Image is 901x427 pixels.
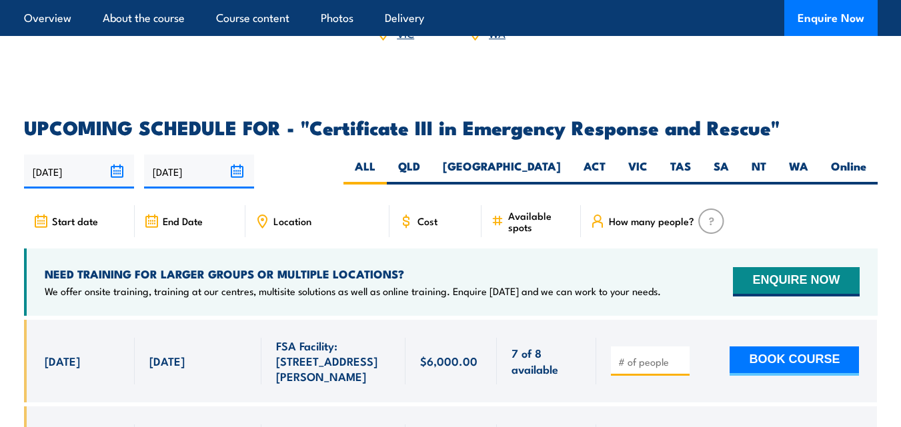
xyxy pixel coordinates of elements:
label: SA [702,159,740,185]
label: [GEOGRAPHIC_DATA] [431,159,572,185]
label: QLD [387,159,431,185]
span: $6,000.00 [420,353,478,368]
a: WA [489,25,506,41]
label: Online [820,159,878,185]
label: ACT [572,159,617,185]
label: ALL [343,159,387,185]
h4: NEED TRAINING FOR LARGER GROUPS OR MULTIPLE LOCATIONS? [45,266,661,281]
input: # of people [618,355,685,368]
span: FSA Facility: [STREET_ADDRESS][PERSON_NAME] [276,338,391,384]
span: Location [273,215,311,226]
label: TAS [659,159,702,185]
span: End Date [163,215,203,226]
button: BOOK COURSE [730,346,859,376]
label: WA [778,159,820,185]
label: VIC [617,159,659,185]
button: ENQUIRE NOW [733,267,859,296]
a: VIC [397,25,414,41]
p: We offer onsite training, training at our centres, multisite solutions as well as online training... [45,284,661,298]
span: How many people? [609,215,694,226]
span: Available spots [508,210,572,232]
label: NT [740,159,778,185]
input: To date [144,155,254,189]
span: Start date [52,215,98,226]
h2: UPCOMING SCHEDULE FOR - "Certificate III in Emergency Response and Rescue" [24,118,878,135]
span: [DATE] [149,353,185,368]
input: From date [24,155,134,189]
span: 7 of 8 available [512,345,582,376]
span: [DATE] [45,353,80,368]
span: Cost [417,215,437,226]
